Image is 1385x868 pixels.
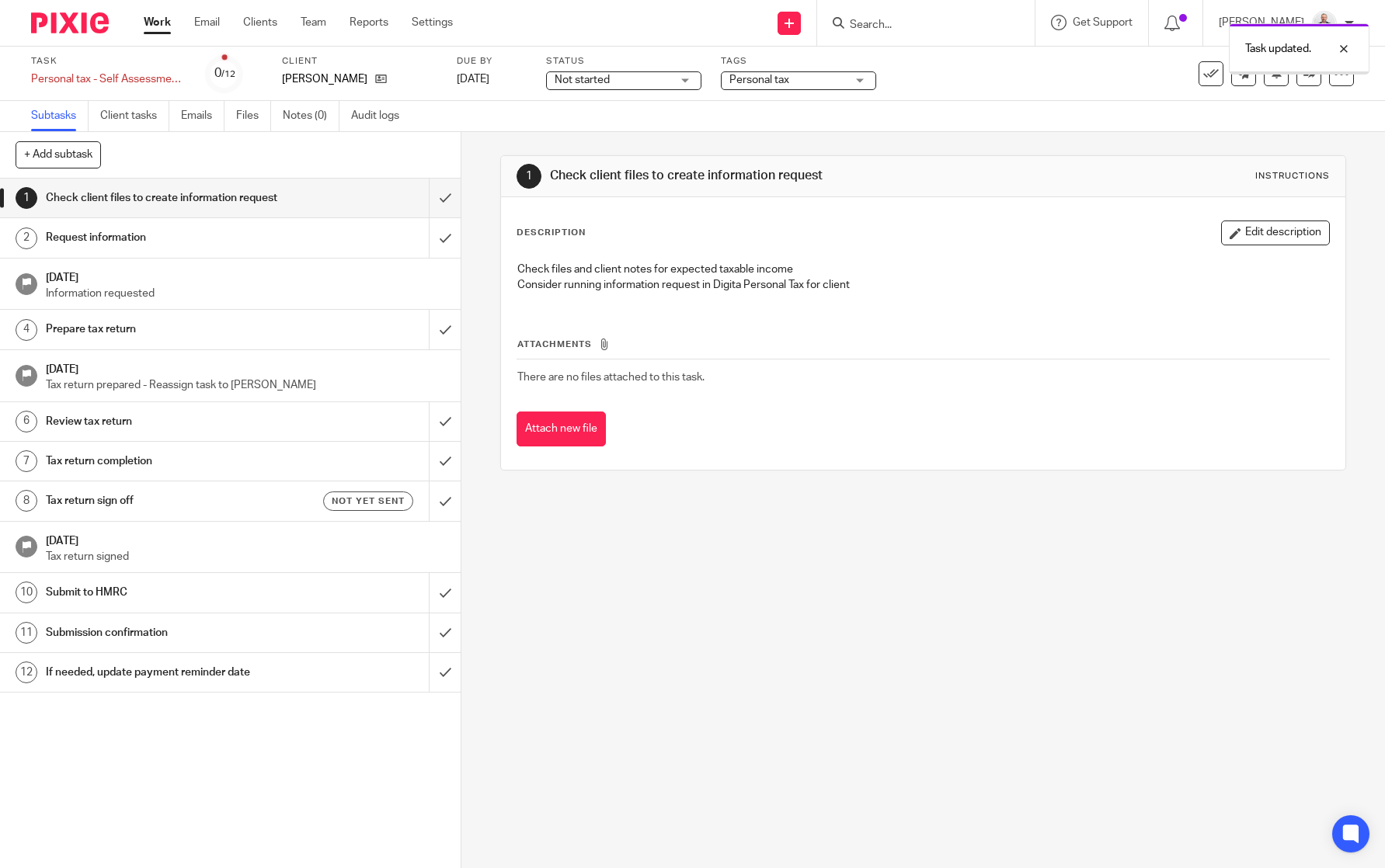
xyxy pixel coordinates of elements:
div: 4 [16,319,37,341]
p: Description [517,227,586,239]
div: 1 [517,164,541,189]
div: Personal tax - Self Assessment non company director - [DATE]-[DATE] [31,71,186,87]
a: Notes (0) [283,101,339,131]
img: Pixie [31,12,109,33]
p: [PERSON_NAME] [282,71,367,87]
span: Attachments [517,340,592,349]
span: Not yet sent [332,495,405,508]
div: 11 [16,622,37,644]
div: Personal tax - Self Assessment non company director - 2025-2026 [31,71,186,87]
div: 0 [214,64,235,82]
div: 12 [16,661,37,683]
a: Email [194,15,220,30]
button: + Add subtask [16,141,101,168]
span: Not started [555,75,610,85]
h1: Submission confirmation [46,621,291,644]
a: Audit logs [351,101,411,131]
h1: Submit to HMRC [46,581,291,604]
a: Client tasks [100,101,169,131]
a: Settings [412,15,453,30]
span: There are no files attached to this task. [517,372,705,383]
a: Clients [243,15,277,30]
p: Tax return prepared - Reassign task to [PERSON_NAME] [46,377,446,393]
a: Subtasks [31,101,89,131]
h1: Check client files to create information request [550,168,957,184]
h1: If needed, update payment reminder date [46,661,291,684]
label: Status [546,55,701,68]
a: Reports [350,15,388,30]
h1: Tax return sign off [46,489,291,512]
span: Personal tax [729,75,789,85]
label: Task [31,55,186,68]
a: Emails [181,101,224,131]
button: Edit description [1221,220,1330,245]
div: 8 [16,490,37,512]
div: 10 [16,582,37,603]
div: 1 [16,187,37,209]
span: [DATE] [457,74,489,85]
a: Files [236,101,271,131]
p: Information requested [46,286,446,301]
h1: [DATE] [46,266,446,286]
a: Team [301,15,326,30]
div: 7 [16,450,37,472]
h1: Check client files to create information request [46,186,291,210]
a: Work [144,15,171,30]
button: Attach new file [517,411,606,446]
h1: Tax return completion [46,450,291,473]
div: 6 [16,411,37,432]
h1: Prepare tax return [46,318,291,341]
p: Consider running information request in Digita Personal Tax for client [517,277,1330,293]
label: Client [282,55,437,68]
label: Due by [457,55,527,68]
p: Task updated. [1245,41,1311,57]
small: /12 [221,70,235,78]
h1: Request information [46,226,291,249]
p: Tax return signed [46,549,446,564]
h1: [DATE] [46,358,446,377]
h1: Review tax return [46,410,291,433]
h1: [DATE] [46,529,446,549]
div: 2 [16,227,37,249]
p: Check files and client notes for expected taxable income [517,262,1330,277]
div: Instructions [1255,170,1330,182]
img: _SKY9589-Edit-2.jpeg [1312,11,1337,36]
